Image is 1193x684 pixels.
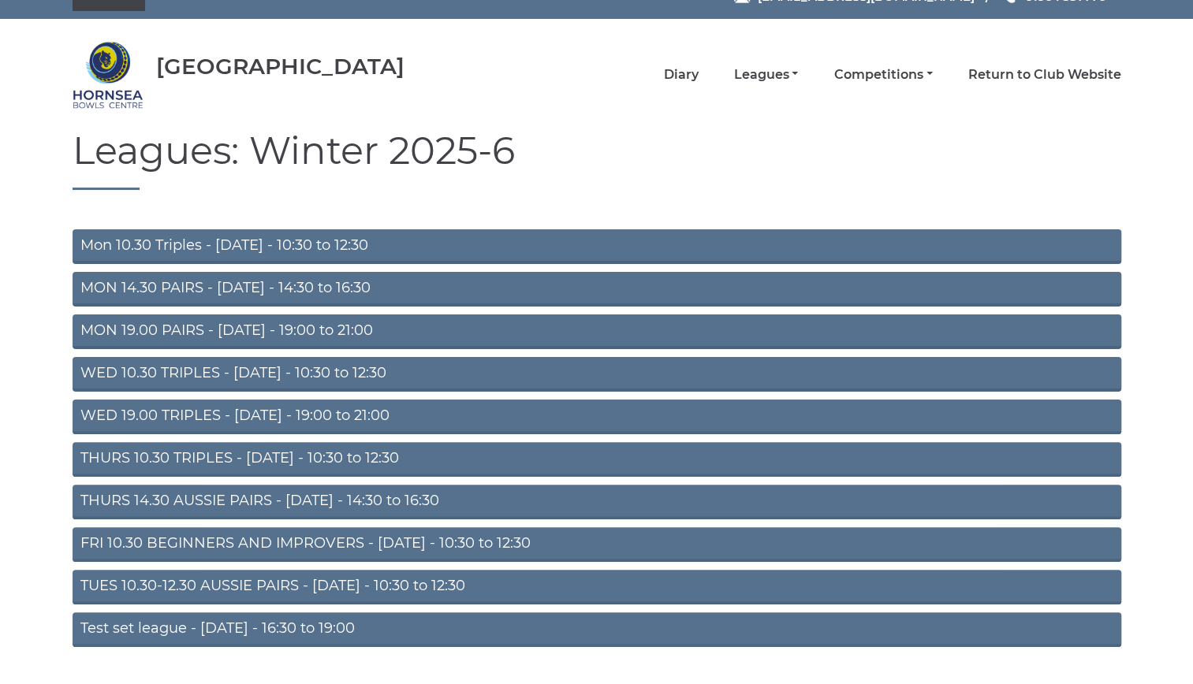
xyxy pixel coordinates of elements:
a: Test set league - [DATE] - 16:30 to 19:00 [73,612,1121,647]
a: FRI 10.30 BEGINNERS AND IMPROVERS - [DATE] - 10:30 to 12:30 [73,527,1121,562]
a: THURS 14.30 AUSSIE PAIRS - [DATE] - 14:30 to 16:30 [73,485,1121,519]
a: WED 10.30 TRIPLES - [DATE] - 10:30 to 12:30 [73,357,1121,392]
a: WED 19.00 TRIPLES - [DATE] - 19:00 to 21:00 [73,400,1121,434]
a: Return to Club Website [968,66,1121,84]
a: Competitions [833,66,932,84]
div: [GEOGRAPHIC_DATA] [156,54,405,79]
img: Hornsea Bowls Centre [73,39,144,110]
a: THURS 10.30 TRIPLES - [DATE] - 10:30 to 12:30 [73,442,1121,477]
a: MON 19.00 PAIRS - [DATE] - 19:00 to 21:00 [73,314,1121,349]
a: TUES 10.30-12.30 AUSSIE PAIRS - [DATE] - 10:30 to 12:30 [73,570,1121,604]
a: Mon 10.30 Triples - [DATE] - 10:30 to 12:30 [73,229,1121,264]
a: MON 14.30 PAIRS - [DATE] - 14:30 to 16:30 [73,272,1121,307]
h1: Leagues: Winter 2025-6 [73,130,1121,190]
a: Leagues [733,66,798,84]
a: Diary [663,66,698,84]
